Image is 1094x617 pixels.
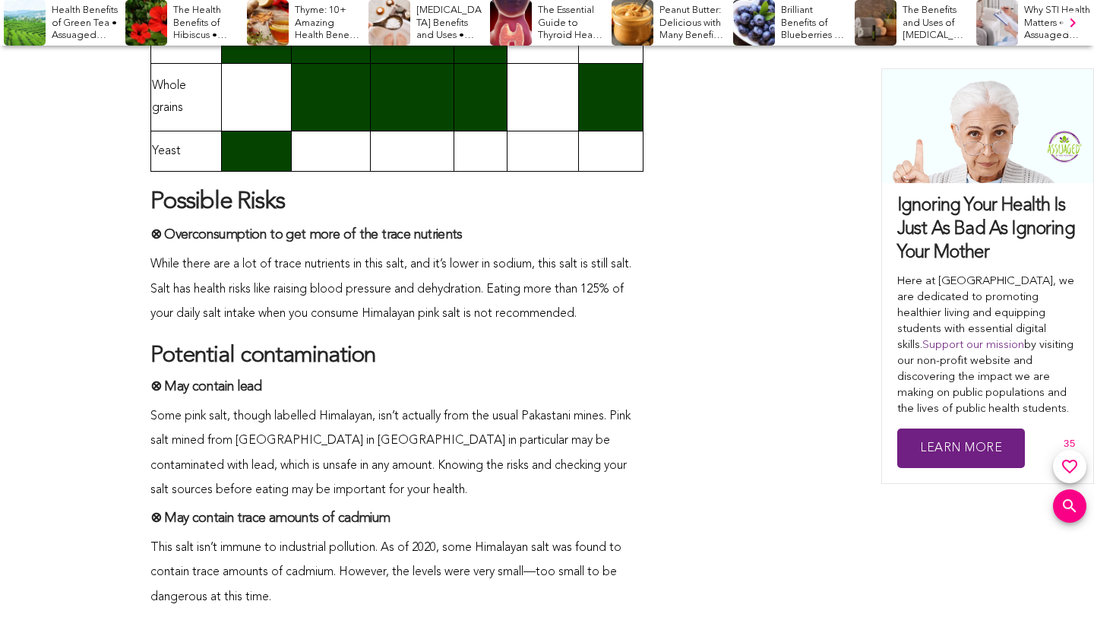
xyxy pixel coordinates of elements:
[1018,544,1094,617] iframe: Chat Widget
[150,226,644,244] h4: ⊗ Overconsumption to get more of the trace nutrients
[602,90,620,103] span: Yes
[403,90,421,103] span: Yes
[151,131,221,172] td: Yeast
[150,341,644,371] h3: Potential contamination
[472,90,490,103] span: Yes
[150,510,644,527] h4: ⊗ May contain trace amounts of cadmium
[150,410,631,496] span: Some pink salt, though labelled Himalayan, isn’t actually from the usual Pakastani mines. Pink sa...
[150,258,631,320] span: While there are a lot of trace nutrients in this salt, and it’s lower in sodium, this salt is sti...
[248,145,266,157] span: Yes
[150,187,644,219] h2: Possible Risks
[321,90,340,103] span: Yes
[150,542,621,603] span: This salt isn’t immune to industrial pollution. As of 2020, some Himalayan salt was found to cont...
[897,429,1025,469] a: Learn More
[151,63,221,131] td: Whole grains
[150,378,644,396] h4: ⊗ May contain lead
